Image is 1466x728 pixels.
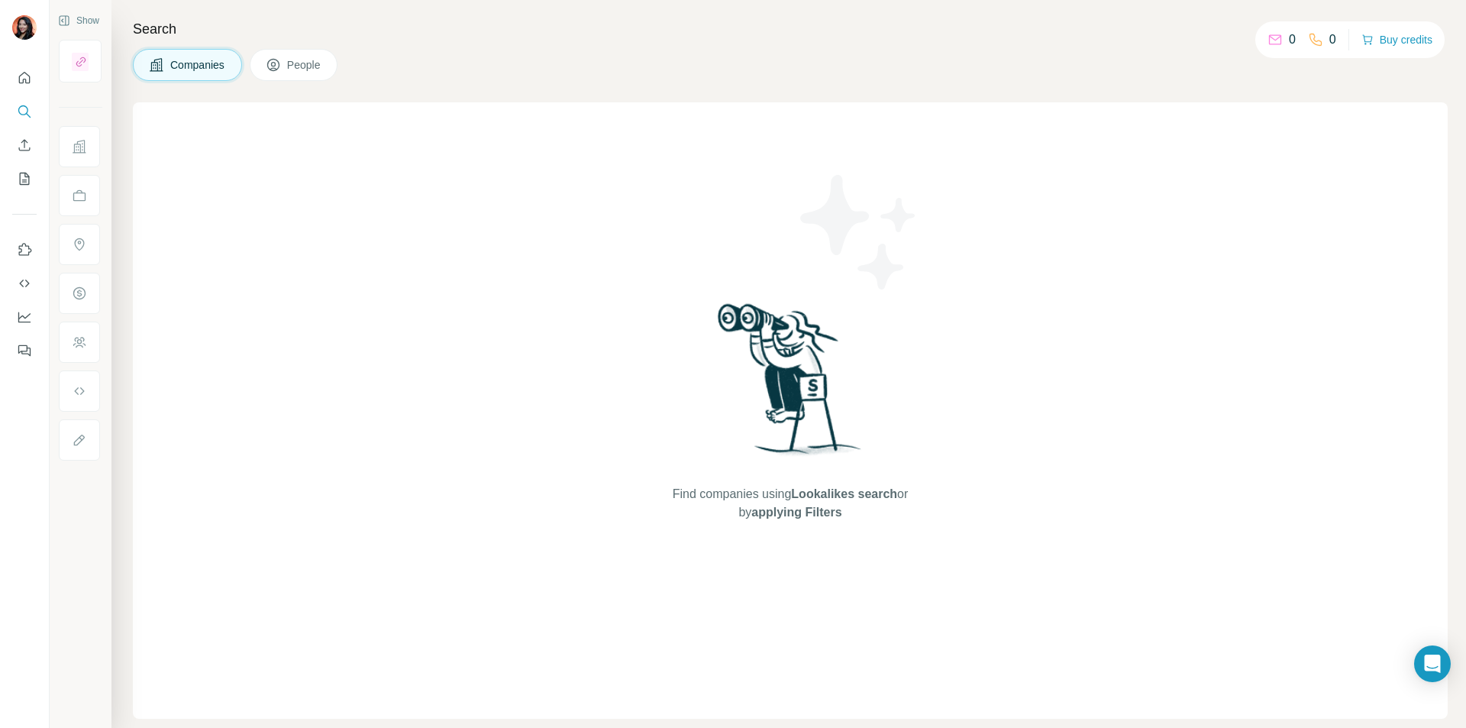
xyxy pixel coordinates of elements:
[287,57,322,73] span: People
[12,15,37,40] img: Avatar
[1329,31,1336,49] p: 0
[47,9,110,32] button: Show
[133,18,1448,40] h4: Search
[1289,31,1296,49] p: 0
[12,64,37,92] button: Quick start
[12,337,37,364] button: Feedback
[170,57,226,73] span: Companies
[12,303,37,331] button: Dashboard
[791,487,897,500] span: Lookalikes search
[790,163,928,301] img: Surfe Illustration - Stars
[12,236,37,264] button: Use Surfe on LinkedIn
[12,131,37,159] button: Enrich CSV
[12,98,37,125] button: Search
[12,165,37,193] button: My lists
[12,270,37,297] button: Use Surfe API
[711,299,870,470] img: Surfe Illustration - Woman searching with binoculars
[1361,29,1432,50] button: Buy credits
[1414,645,1451,682] div: Open Intercom Messenger
[668,485,912,522] span: Find companies using or by
[751,506,841,519] span: applying Filters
